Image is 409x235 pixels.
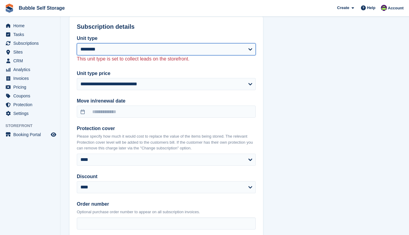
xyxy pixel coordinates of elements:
[3,109,57,118] a: menu
[3,57,57,65] a: menu
[5,123,60,129] span: Storefront
[77,23,256,30] h2: Subscription details
[381,5,387,11] img: Tom Gilmore
[77,173,256,180] label: Discount
[13,65,50,74] span: Analytics
[3,74,57,83] a: menu
[13,92,50,100] span: Coupons
[13,48,50,56] span: Sites
[3,65,57,74] a: menu
[77,133,256,151] p: Please specify how much it would cost to replace the value of the items being stored. The relevan...
[77,125,256,132] label: Protection cover
[77,201,256,208] label: Order number
[3,100,57,109] a: menu
[13,39,50,47] span: Subscriptions
[13,21,50,30] span: Home
[3,30,57,39] a: menu
[13,109,50,118] span: Settings
[13,130,50,139] span: Booking Portal
[3,21,57,30] a: menu
[77,35,256,42] label: Unit type
[367,5,375,11] span: Help
[16,3,67,13] a: Bubble Self Storage
[388,5,404,11] span: Account
[3,48,57,56] a: menu
[13,100,50,109] span: Protection
[77,70,256,77] label: Unit type price
[50,131,57,138] a: Preview store
[5,4,14,13] img: stora-icon-8386f47178a22dfd0bd8f6a31ec36ba5ce8667c1dd55bd0f319d3a0aa187defe.svg
[13,83,50,91] span: Pricing
[3,83,57,91] a: menu
[77,97,256,105] label: Move in/renewal date
[3,92,57,100] a: menu
[3,39,57,47] a: menu
[77,209,256,215] p: Optional purchase order number to appear on all subscription invoices.
[13,57,50,65] span: CRM
[13,30,50,39] span: Tasks
[337,5,349,11] span: Create
[3,130,57,139] a: menu
[13,74,50,83] span: Invoices
[77,55,256,63] p: This unit type is set to collect leads on the storefront.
